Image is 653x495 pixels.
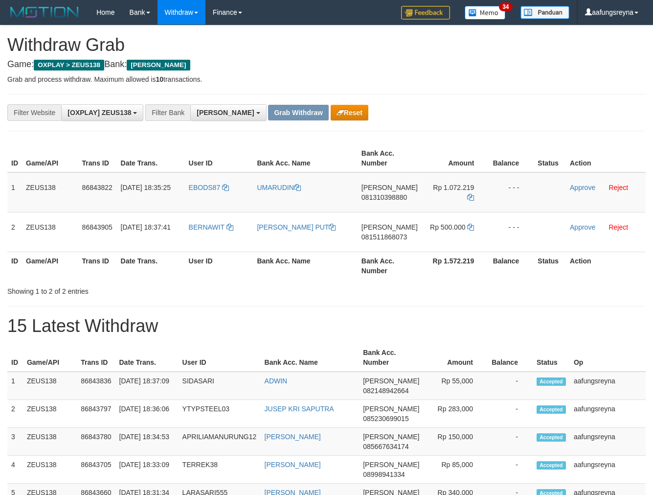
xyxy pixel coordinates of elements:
button: Reset [331,105,368,120]
span: [DATE] 18:37:41 [121,223,171,231]
td: ZEUS138 [23,400,77,428]
th: Bank Acc. Number [358,144,422,172]
h1: 15 Latest Withdraw [7,316,646,336]
a: [PERSON_NAME] [265,433,321,441]
td: [DATE] 18:37:09 [115,372,179,400]
th: Date Trans. [117,144,185,172]
th: Amount [423,344,488,372]
td: ZEUS138 [22,212,78,252]
td: Rp 150,000 [423,428,488,456]
td: [DATE] 18:36:06 [115,400,179,428]
div: Filter Website [7,104,61,121]
th: Status [534,252,566,280]
th: Amount [422,144,489,172]
th: ID [7,344,23,372]
button: [PERSON_NAME] [190,104,266,121]
span: [DATE] 18:35:25 [121,184,171,191]
td: - - - [489,172,534,212]
img: panduan.png [520,6,569,19]
span: [PERSON_NAME] [197,109,254,117]
a: Approve [570,184,595,191]
span: [PERSON_NAME] [363,405,419,413]
td: 86843797 [77,400,115,428]
td: 1 [7,372,23,400]
td: - [488,428,533,456]
td: Rp 55,000 [423,372,488,400]
td: TERREK38 [179,456,261,484]
th: Bank Acc. Number [358,252,422,280]
td: ZEUS138 [22,172,78,212]
span: BERNAWIT [189,223,225,231]
a: [PERSON_NAME] [265,461,321,469]
th: ID [7,144,22,172]
span: [PERSON_NAME] [361,184,418,191]
th: Trans ID [78,252,117,280]
td: SIDASARI [179,372,261,400]
td: Rp 283,000 [423,400,488,428]
span: Accepted [537,433,566,442]
td: 3 [7,428,23,456]
span: OXPLAY > ZEUS138 [34,60,104,71]
th: Op [570,344,646,372]
span: Copy 081511868073 to clipboard [361,233,407,241]
span: Rp 500.000 [430,223,465,231]
span: [PERSON_NAME] [127,60,190,71]
td: [DATE] 18:33:09 [115,456,179,484]
strong: 10 [156,75,163,83]
td: 2 [7,212,22,252]
td: [DATE] 18:34:53 [115,428,179,456]
a: BERNAWIT [189,223,233,231]
span: 34 [499,2,512,11]
th: User ID [185,252,253,280]
th: Date Trans. [117,252,185,280]
td: aafungsreyna [570,372,646,400]
td: YTYPSTEEL03 [179,400,261,428]
span: [PERSON_NAME] [363,461,419,469]
a: JUSEP KRI SAPUTRA [265,405,334,413]
th: Status [534,144,566,172]
td: - [488,456,533,484]
img: MOTION_logo.png [7,5,82,20]
td: ZEUS138 [23,372,77,400]
th: Bank Acc. Number [359,344,423,372]
a: Reject [608,184,628,191]
span: Accepted [537,405,566,414]
p: Grab and process withdraw. Maximum allowed is transactions. [7,74,646,84]
td: APRILIAMANURUNG12 [179,428,261,456]
td: ZEUS138 [23,428,77,456]
td: aafungsreyna [570,400,646,428]
th: Game/API [23,344,77,372]
span: 86843905 [82,223,113,231]
h1: Withdraw Grab [7,35,646,55]
th: User ID [185,144,253,172]
th: Balance [489,144,534,172]
span: Copy 085667634174 to clipboard [363,443,408,450]
td: ZEUS138 [23,456,77,484]
a: ADWIN [265,377,288,385]
a: EBODS87 [189,184,229,191]
th: Rp 1.572.219 [422,252,489,280]
span: Copy 08998941334 to clipboard [363,471,405,478]
div: Filter Bank [145,104,190,121]
span: [PERSON_NAME] [363,433,419,441]
button: Grab Withdraw [268,105,328,120]
a: Approve [570,223,595,231]
span: 86843822 [82,184,113,191]
th: Status [533,344,570,372]
span: Accepted [537,461,566,470]
span: EBODS87 [189,184,221,191]
a: UMARUDIN [257,184,300,191]
a: Reject [608,223,628,231]
td: - [488,400,533,428]
td: 4 [7,456,23,484]
td: - - - [489,212,534,252]
span: [PERSON_NAME] [363,377,419,385]
span: Copy 085230699015 to clipboard [363,415,408,423]
td: 1 [7,172,22,212]
th: Date Trans. [115,344,179,372]
td: 2 [7,400,23,428]
td: aafungsreyna [570,428,646,456]
th: Balance [489,252,534,280]
a: [PERSON_NAME] PUT [257,223,336,231]
td: Rp 85,000 [423,456,488,484]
